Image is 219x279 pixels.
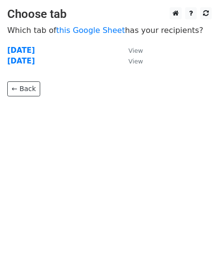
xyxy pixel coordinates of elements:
p: Which tab of has your recipients? [7,25,212,35]
a: [DATE] [7,57,35,65]
small: View [128,47,143,54]
h3: Choose tab [7,7,212,21]
a: View [119,46,143,55]
small: View [128,58,143,65]
a: this Google Sheet [56,26,125,35]
a: ← Back [7,81,40,96]
a: View [119,57,143,65]
a: [DATE] [7,46,35,55]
